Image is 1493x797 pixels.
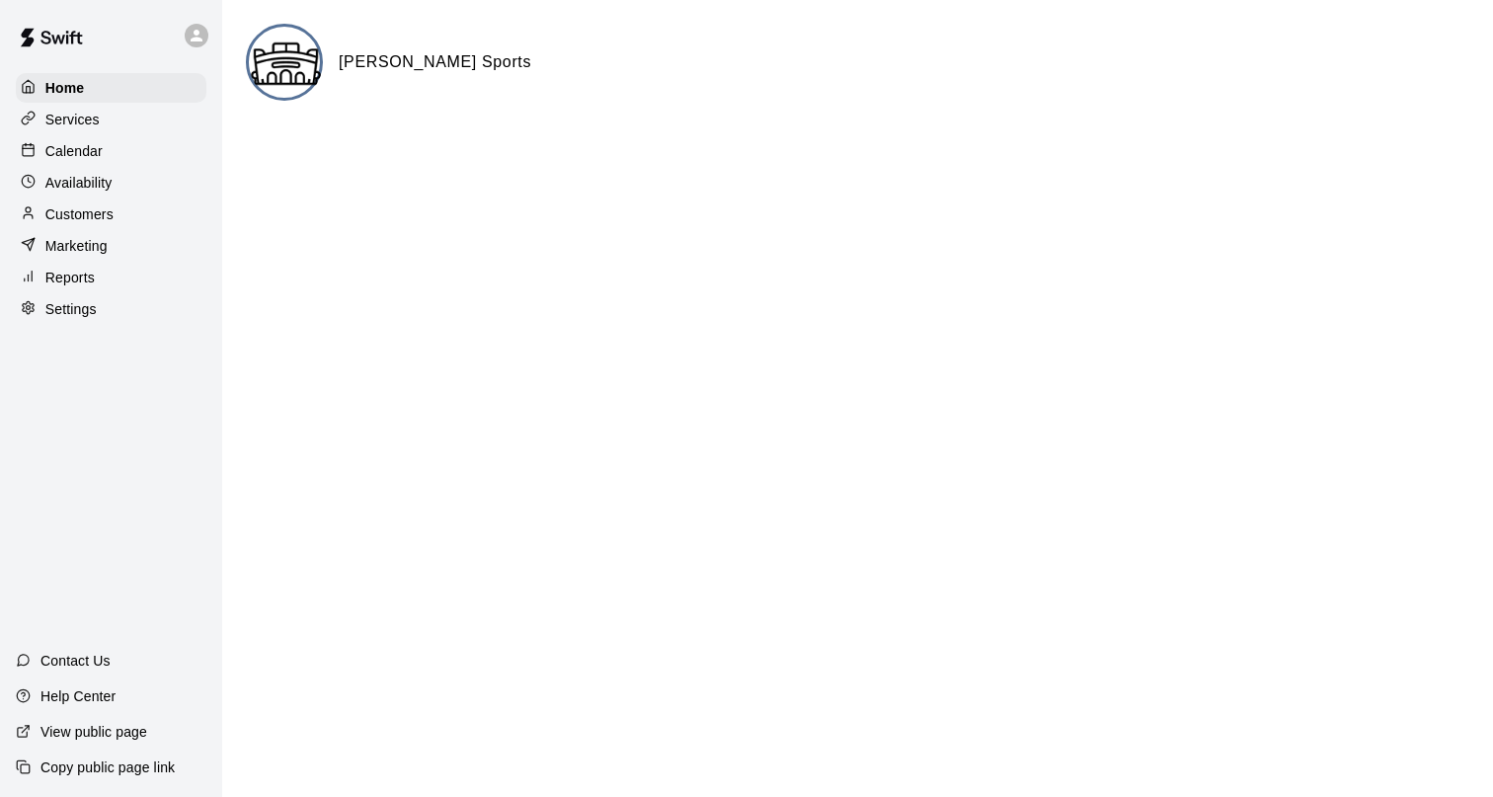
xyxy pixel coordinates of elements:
[40,686,116,706] p: Help Center
[45,173,113,193] p: Availability
[16,105,206,134] a: Services
[40,757,175,777] p: Copy public page link
[45,236,108,256] p: Marketing
[45,204,114,224] p: Customers
[339,49,531,75] h6: [PERSON_NAME] Sports
[45,110,100,129] p: Services
[40,722,147,742] p: View public page
[45,78,85,98] p: Home
[16,168,206,198] a: Availability
[45,268,95,287] p: Reports
[16,136,206,166] a: Calendar
[45,299,97,319] p: Settings
[16,294,206,324] a: Settings
[16,199,206,229] a: Customers
[16,231,206,261] a: Marketing
[45,141,103,161] p: Calendar
[16,73,206,103] a: Home
[40,651,111,671] p: Contact Us
[249,27,323,101] img: Wellman Sports logo
[16,263,206,292] a: Reports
